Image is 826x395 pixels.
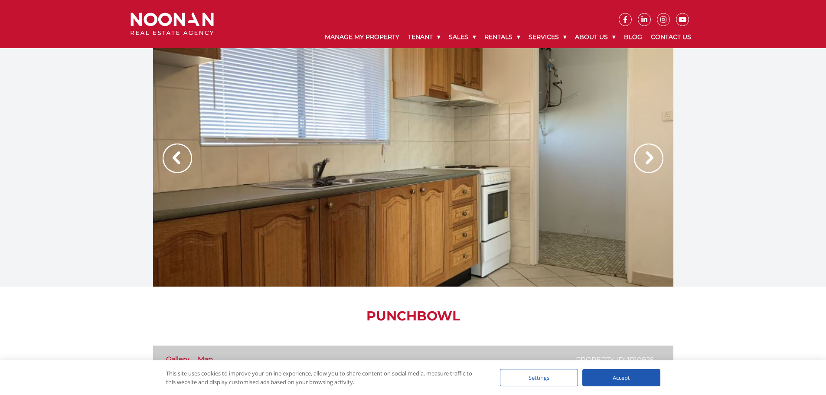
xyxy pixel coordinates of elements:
img: Noonan Real Estate Agency [131,13,214,36]
h1: Punchbowl [153,308,673,324]
img: Arrow slider [163,144,192,173]
a: Sales [444,26,480,48]
a: About Us [571,26,620,48]
img: Arrow slider [634,144,663,173]
a: Tenant [404,26,444,48]
a: Manage My Property [320,26,404,48]
div: Settings [500,369,578,386]
a: Blog [620,26,646,48]
p: Property ID: 1P10925 [576,354,654,365]
a: Contact Us [646,26,695,48]
a: Services [524,26,571,48]
a: Map [198,355,213,363]
div: This site uses cookies to improve your online experience, allow you to share content on social me... [166,369,483,386]
a: Gallery [166,355,189,363]
div: Accept [582,369,660,386]
a: Rentals [480,26,524,48]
